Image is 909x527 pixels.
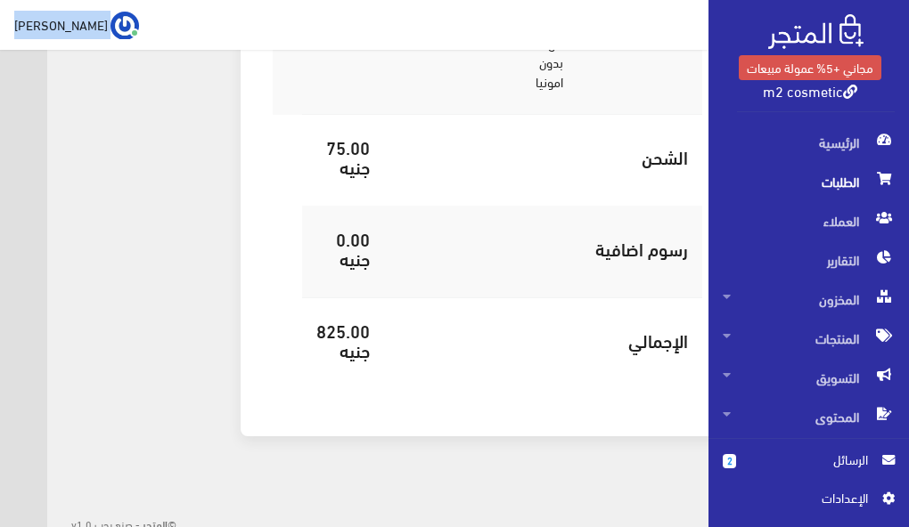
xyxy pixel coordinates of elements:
[316,229,370,268] h5: 0.00 جنيه
[737,488,867,507] span: اﻹعدادات
[708,240,909,280] a: التقارير
[708,319,909,358] a: المنتجات
[14,13,108,36] span: [PERSON_NAME]
[768,14,864,49] img: .
[723,280,895,319] span: المخزون
[723,319,895,358] span: المنتجات
[723,201,895,240] span: العملاء
[750,450,868,469] span: الرسائل
[763,77,857,103] a: m2 cosmetic
[723,162,895,201] span: الطلبات
[739,55,881,80] a: مجاني +5% عمولة مبيعات
[398,239,688,258] h5: رسوم اضافية
[316,137,370,176] h5: 75.00 جنيه
[708,201,909,240] a: العملاء
[723,240,895,280] span: التقارير
[111,12,139,40] img: ...
[708,123,909,162] a: الرئيسية
[398,330,688,350] h5: اﻹجمالي
[723,450,895,488] a: 2 الرسائل
[723,488,895,516] a: اﻹعدادات
[723,123,895,162] span: الرئيسية
[398,147,688,166] h5: الشحن
[708,280,909,319] a: المخزون
[14,11,139,39] a: ... [PERSON_NAME]
[708,397,909,436] a: المحتوى
[316,320,370,360] h5: 825.00 جنيه
[723,454,736,468] span: 2
[708,162,909,201] a: الطلبات
[723,397,895,436] span: المحتوى
[723,358,895,397] span: التسويق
